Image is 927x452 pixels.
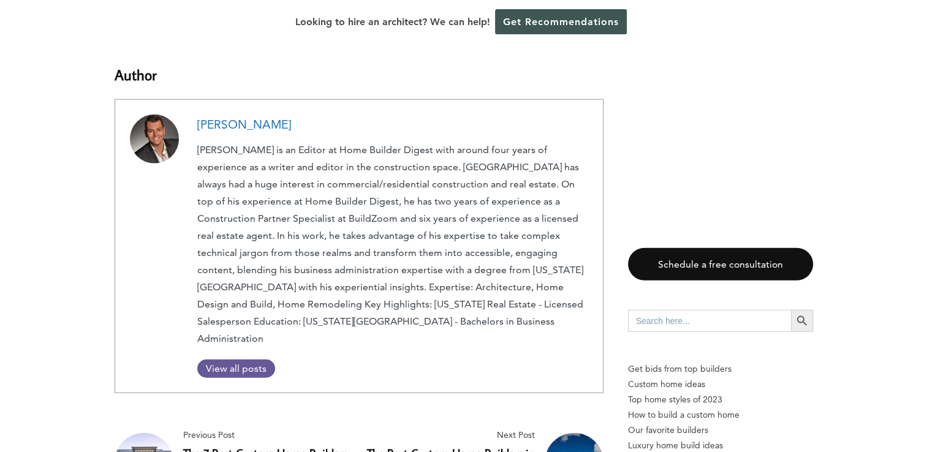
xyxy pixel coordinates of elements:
[197,141,588,347] p: [PERSON_NAME] is an Editor at Home Builder Digest with around four years of experience as a write...
[628,423,813,438] a: Our favorite builders
[628,310,791,332] input: Search here...
[628,392,813,407] a: Top home styles of 2023
[628,248,813,281] a: Schedule a free consultation
[495,9,627,34] a: Get Recommendations
[692,364,912,437] iframe: Drift Widget Chat Controller
[795,314,809,328] svg: Search
[197,360,275,378] a: View all posts
[628,377,813,392] a: Custom home ideas
[197,363,275,374] span: View all posts
[628,407,813,423] a: How to build a custom home
[183,428,354,443] span: Previous Post
[197,118,291,132] a: [PERSON_NAME]
[364,428,535,443] span: Next Post
[628,361,813,377] p: Get bids from top builders
[115,49,603,86] h3: Author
